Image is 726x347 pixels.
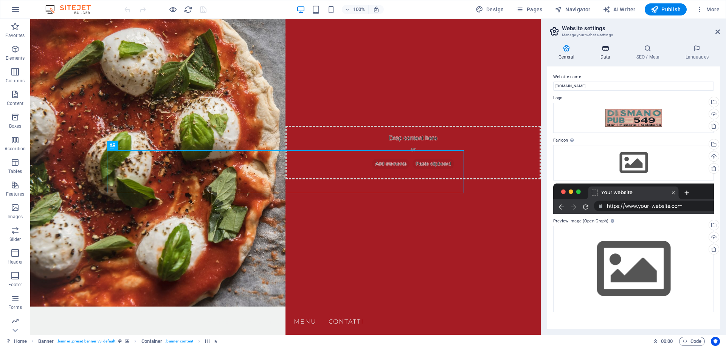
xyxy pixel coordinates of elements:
[476,6,504,13] span: Design
[683,337,701,346] span: Code
[5,146,26,152] p: Accordion
[9,236,21,242] p: Slider
[9,123,22,129] p: Boxes
[547,45,589,60] h4: General
[473,3,507,15] button: Design
[553,94,714,103] label: Logo
[5,32,25,39] p: Favorites
[553,72,714,82] label: Website name
[168,5,177,14] button: Click here to leave preview mode and continue editing
[165,337,193,346] span: . banner-content
[562,25,720,32] h2: Website settings
[183,5,192,14] button: reload
[353,5,365,14] h6: 100%
[214,339,217,343] i: Element contains an animation
[674,45,720,60] h4: Languages
[342,5,369,14] button: 100%
[553,226,714,312] div: Select files from the file manager, stock photos, or upload file(s)
[553,103,714,133] div: logo_dismano-Jv9UhtpDI6lJxRyCSomJ7g.jpg
[603,6,636,13] span: AI Writer
[679,337,705,346] button: Code
[6,191,24,197] p: Features
[8,168,22,174] p: Tables
[711,337,720,346] button: Usercentrics
[552,3,594,15] button: Navigator
[57,337,115,346] span: . banner .preset-banner-v3-default
[43,5,100,14] img: Editor Logo
[625,45,674,60] h4: SEO / Meta
[589,45,625,60] h4: Data
[651,6,681,13] span: Publish
[513,3,545,15] button: Pages
[666,338,667,344] span: :
[141,337,163,346] span: Click to select. Double-click to edit
[38,337,218,346] nav: breadcrumb
[8,214,23,220] p: Images
[6,78,25,84] p: Columns
[473,3,507,15] div: Design (Ctrl+Alt+Y)
[553,145,714,180] div: Select files from the file manager, stock photos, or upload file(s)
[6,337,27,346] a: Click to cancel selection. Double-click to open Pages
[555,6,591,13] span: Navigator
[553,82,714,91] input: Name...
[645,3,687,15] button: Publish
[7,100,23,106] p: Content
[553,217,714,226] label: Preview Image (Open Graph)
[653,337,673,346] h6: Session time
[8,259,23,265] p: Header
[8,282,22,288] p: Footer
[600,3,639,15] button: AI Writer
[562,32,705,39] h3: Manage your website settings
[8,304,22,310] p: Forms
[38,337,54,346] span: Click to select. Double-click to edit
[516,6,542,13] span: Pages
[118,339,122,343] i: This element is a customizable preset
[6,55,25,61] p: Elements
[125,339,129,343] i: This element contains a background
[693,3,723,15] button: More
[373,6,380,13] i: On resize automatically adjust zoom level to fit chosen device.
[553,136,714,145] label: Favicon
[696,6,720,13] span: More
[661,337,673,346] span: 00 00
[205,337,211,346] span: Click to select. Double-click to edit
[184,5,192,14] i: Reload page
